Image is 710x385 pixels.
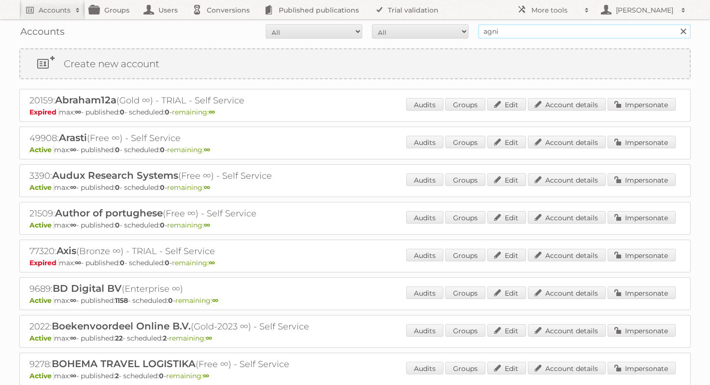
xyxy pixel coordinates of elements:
[29,245,368,257] h2: 77320: (Bronze ∞) - TRIAL - Self Service
[29,371,54,380] span: Active
[29,170,368,182] h2: 3390: (Free ∞) - Self Service
[169,334,212,342] span: remaining:
[528,211,606,224] a: Account details
[445,136,485,148] a: Groups
[406,249,443,261] a: Audits
[29,108,681,116] p: max: - published: - scheduled: -
[608,286,676,299] a: Impersonate
[29,183,54,192] span: Active
[445,324,485,337] a: Groups
[487,249,526,261] a: Edit
[29,108,59,116] span: Expired
[29,371,681,380] p: max: - published: - scheduled: -
[29,258,681,267] p: max: - published: - scheduled: -
[159,371,164,380] strong: 0
[445,286,485,299] a: Groups
[528,98,606,111] a: Account details
[52,170,178,181] span: Audux Research Systems
[487,286,526,299] a: Edit
[29,183,681,192] p: max: - published: - scheduled: -
[70,221,76,229] strong: ∞
[172,258,215,267] span: remaining:
[70,183,76,192] strong: ∞
[528,286,606,299] a: Account details
[165,108,170,116] strong: 0
[172,108,215,116] span: remaining:
[608,362,676,374] a: Impersonate
[167,183,210,192] span: remaining:
[29,296,54,305] span: Active
[115,371,119,380] strong: 2
[115,296,128,305] strong: 1158
[70,296,76,305] strong: ∞
[167,221,210,229] span: remaining:
[406,362,443,374] a: Audits
[487,211,526,224] a: Edit
[52,320,191,332] span: Boekenvoordeel Online B.V.
[160,145,165,154] strong: 0
[528,362,606,374] a: Account details
[608,173,676,186] a: Impersonate
[160,221,165,229] strong: 0
[204,145,210,154] strong: ∞
[445,173,485,186] a: Groups
[29,221,681,229] p: max: - published: - scheduled: -
[75,108,81,116] strong: ∞
[175,296,218,305] span: remaining:
[487,98,526,111] a: Edit
[70,334,76,342] strong: ∞
[29,320,368,333] h2: 2022: (Gold-2023 ∞) - Self Service
[406,211,443,224] a: Audits
[59,132,87,143] span: Arasti
[53,283,122,294] span: BD Digital BV
[528,173,606,186] a: Account details
[70,371,76,380] strong: ∞
[75,258,81,267] strong: ∞
[613,5,676,15] h2: [PERSON_NAME]
[445,211,485,224] a: Groups
[608,211,676,224] a: Impersonate
[528,136,606,148] a: Account details
[206,334,212,342] strong: ∞
[608,136,676,148] a: Impersonate
[212,296,218,305] strong: ∞
[487,136,526,148] a: Edit
[528,249,606,261] a: Account details
[608,249,676,261] a: Impersonate
[445,249,485,261] a: Groups
[406,286,443,299] a: Audits
[29,258,59,267] span: Expired
[204,183,210,192] strong: ∞
[29,334,54,342] span: Active
[57,245,76,257] span: Axis
[29,94,368,107] h2: 20159: (Gold ∞) - TRIAL - Self Service
[445,98,485,111] a: Groups
[608,324,676,337] a: Impersonate
[406,173,443,186] a: Audits
[203,371,209,380] strong: ∞
[160,183,165,192] strong: 0
[115,334,123,342] strong: 22
[29,145,681,154] p: max: - published: - scheduled: -
[406,324,443,337] a: Audits
[209,108,215,116] strong: ∞
[20,49,690,78] a: Create new account
[120,108,125,116] strong: 0
[29,132,368,144] h2: 49908: (Free ∞) - Self Service
[487,324,526,337] a: Edit
[531,5,580,15] h2: More tools
[166,371,209,380] span: remaining:
[487,362,526,374] a: Edit
[29,207,368,220] h2: 21509: (Free ∞) - Self Service
[406,98,443,111] a: Audits
[168,296,173,305] strong: 0
[445,362,485,374] a: Groups
[608,98,676,111] a: Impersonate
[29,358,368,371] h2: 9278: (Free ∞) - Self Service
[52,358,196,370] span: BOHEMA TRAVEL LOGISTIKA
[29,145,54,154] span: Active
[120,258,125,267] strong: 0
[167,145,210,154] span: remaining:
[115,183,120,192] strong: 0
[55,94,116,106] span: Abraham12a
